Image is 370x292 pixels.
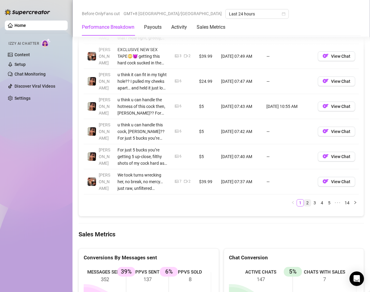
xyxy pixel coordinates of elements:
a: OFView Chat [318,105,355,110]
td: — [263,44,314,69]
div: 7 [179,179,182,184]
div: 6 [179,103,182,109]
img: OF [323,153,329,159]
span: video-camera [184,54,188,58]
div: Payouts [144,24,162,31]
a: 4 [319,200,325,206]
a: Settings [14,96,31,101]
button: OFView Chat [318,127,355,136]
a: 1 [297,200,304,206]
span: View Chat [331,154,350,159]
div: Chat Conversion [229,254,359,262]
span: right [353,201,357,204]
span: [PERSON_NAME] [99,122,110,141]
span: [PERSON_NAME] [99,148,110,166]
span: calendar [282,12,285,16]
button: left [289,199,297,206]
span: picture [175,154,179,158]
a: Discover Viral Videos [14,84,55,89]
div: u think u can handle this cock, [PERSON_NAME]?? For just 5 bucks you’re getting 5 up-close, filth... [117,122,168,141]
span: picture [175,104,179,108]
img: Zach [88,152,96,161]
span: picture [175,180,179,183]
a: OFView Chat [318,155,355,160]
h4: Sales Metrics [79,230,364,238]
td: — [263,69,314,94]
div: Conversions By Messages sent [84,254,214,262]
a: Home [14,23,26,28]
a: OFView Chat [318,55,355,60]
td: $24.99 [195,69,217,94]
a: OFView Chat [318,130,355,135]
td: [DATE] 07:37 AM [217,169,263,194]
a: Setup [14,62,26,67]
td: $5 [195,119,217,144]
img: OF [323,78,329,84]
td: [DATE] 07:43 AM [217,94,263,119]
span: video-camera [184,180,188,183]
a: 3 [311,200,318,206]
img: Zach [88,102,96,111]
div: Open Intercom Messenger [349,271,364,286]
span: GMT+8 [GEOGRAPHIC_DATA]/[GEOGRAPHIC_DATA] [124,9,222,18]
td: — [263,119,314,144]
span: View Chat [331,79,350,84]
li: 2 [304,199,311,206]
div: For just 5 bucks you’re getting 5 up-close, filthy shots of my cock hard as fuck, veins bulging, ... [117,147,168,167]
li: 5 [326,199,333,206]
span: picture [175,54,179,58]
button: OFView Chat [318,51,355,61]
li: 3 [311,199,318,206]
div: 6 [179,128,182,134]
a: OFView Chat [318,80,355,85]
div: u think u can handle the hotness of this cock then, [PERSON_NAME]?? For just 5 bucks you’re getti... [117,96,168,116]
a: Content [14,52,30,57]
button: OFView Chat [318,152,355,161]
img: OF [323,128,329,134]
a: 2 [304,200,311,206]
span: [PERSON_NAME] [99,47,110,65]
span: Last 24 hours [229,9,285,18]
li: 14 [343,199,352,206]
button: OFView Chat [318,102,355,111]
td: — [263,169,314,194]
img: Osvaldo [88,52,96,60]
button: right [352,199,359,206]
td: [DATE] 07:49 AM [217,44,263,69]
td: — [263,144,314,169]
span: [PERSON_NAME] [99,173,110,191]
span: [PERSON_NAME] [99,97,110,115]
li: 4 [318,199,326,206]
li: Previous Page [289,199,297,206]
img: OF [323,178,329,184]
td: [DATE] 07:47 AM [217,69,263,94]
a: 14 [343,200,351,206]
li: Next 5 Pages [333,199,343,206]
span: View Chat [331,54,350,59]
button: OFView Chat [318,76,355,86]
div: EXCLUSIVE NEW SEX TAPE😳😈 getting this hard cock sucked in the bathroom then bending over this jui... [117,46,168,66]
div: Performance Breakdown [82,24,134,31]
li: 1 [297,199,304,206]
span: Before OnlyFans cut [82,9,120,18]
div: 6 [179,154,182,159]
span: [PERSON_NAME] [99,72,110,90]
button: OFView Chat [318,177,355,187]
td: $39.99 [195,169,217,194]
td: [DATE] 07:40 AM [217,144,263,169]
div: 3 [179,53,182,59]
img: OF [323,53,329,59]
span: picture [175,79,179,83]
span: picture [175,129,179,133]
img: OF [323,103,329,109]
span: View Chat [331,129,350,134]
div: Activity [171,24,187,31]
a: Chat Monitoring [14,72,46,76]
td: $5 [195,144,217,169]
span: left [291,201,295,204]
span: View Chat [331,179,350,184]
div: 2 [188,53,191,59]
img: AI Chatter [41,38,51,47]
div: Sales Metrics [197,24,225,31]
span: ••• [333,199,343,206]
